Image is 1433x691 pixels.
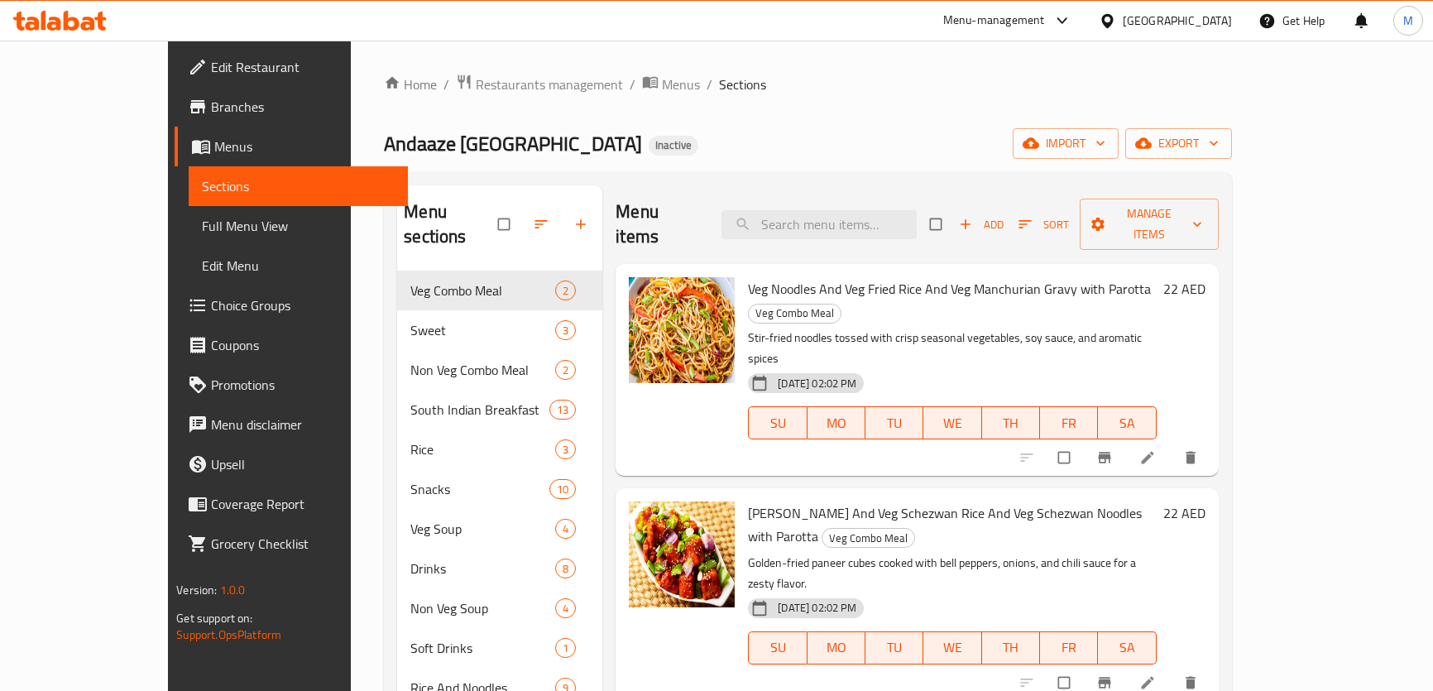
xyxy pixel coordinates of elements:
span: Promotions [211,375,394,395]
span: [DATE] 02:02 PM [771,600,863,616]
div: items [555,281,576,300]
div: Drinks8 [397,549,602,588]
span: TU [872,411,917,435]
a: Choice Groups [175,286,407,325]
span: SU [755,636,800,660]
a: Edit Menu [189,246,407,286]
span: 1.0.0 [220,579,246,601]
div: items [555,360,576,380]
a: Menus [642,74,700,95]
button: import [1013,128,1119,159]
span: TU [872,636,917,660]
span: Veg Soup [410,519,555,539]
button: SA [1098,631,1156,665]
span: Sort items [1008,212,1080,238]
div: Snacks10 [397,469,602,509]
a: Promotions [175,365,407,405]
a: Edit menu item [1139,674,1159,691]
button: SU [748,406,807,439]
div: Snacks [410,479,549,499]
span: Sort [1018,215,1069,234]
span: Drinks [410,559,555,578]
a: Edit menu item [1139,449,1159,466]
span: Add item [955,212,1008,238]
span: TH [989,411,1033,435]
button: Manage items [1080,199,1218,250]
div: [GEOGRAPHIC_DATA] [1123,12,1232,30]
button: Add [955,212,1008,238]
button: FR [1040,631,1098,665]
span: SA [1105,411,1149,435]
a: Upsell [175,444,407,484]
img: Veg Noodles And Veg Fried Rice And Veg Manchurian Gravy with Parotta [629,277,735,383]
span: Manage items [1093,204,1205,245]
button: delete [1172,439,1212,476]
a: Grocery Checklist [175,524,407,564]
span: MO [814,411,859,435]
span: 3 [556,442,575,458]
div: Non Veg Combo Meal [410,360,555,380]
span: Menus [662,74,700,94]
span: Rice [410,439,555,459]
h2: Menu sections [404,199,498,249]
div: items [549,479,576,499]
span: 3 [556,323,575,338]
a: Branches [175,87,407,127]
h2: Menu items [616,199,702,249]
a: Restaurants management [456,74,623,95]
button: Add section [563,206,602,242]
span: Menu disclaimer [211,415,394,434]
img: Paneer Chilli And Veg Schezwan Rice And Veg Schezwan Noodles with Parotta [629,501,735,607]
span: Full Menu View [202,216,394,236]
span: Soft Drinks [410,638,555,658]
span: [PERSON_NAME] And Veg Schezwan Rice And Veg Schezwan Noodles with Parotta [748,501,1142,549]
span: M [1403,12,1413,30]
span: 2 [556,283,575,299]
p: Golden-fried paneer cubes cooked with bell peppers, onions, and chili sauce for a zesty flavor. [748,553,1156,594]
button: Branch-specific-item [1086,439,1126,476]
div: Non Veg Soup4 [397,588,602,628]
span: Sweet [410,320,555,340]
span: Sort sections [523,206,563,242]
span: Upsell [211,454,394,474]
button: TH [982,631,1040,665]
span: FR [1047,636,1091,660]
div: Non Veg Soup [410,598,555,618]
a: Support.OpsPlatform [176,624,281,645]
span: Version: [176,579,217,601]
button: export [1125,128,1232,159]
span: WE [930,411,975,435]
span: SU [755,411,800,435]
input: search [721,210,917,239]
span: Veg Combo Meal [822,529,914,548]
span: SA [1105,636,1149,660]
span: WE [930,636,975,660]
div: items [555,320,576,340]
span: Andaaze [GEOGRAPHIC_DATA] [384,125,642,162]
div: Veg Combo Meal2 [397,271,602,310]
span: Select to update [1048,442,1083,473]
a: Sections [189,166,407,206]
h6: 22 AED [1163,277,1205,300]
span: Coverage Report [211,494,394,514]
div: Veg Combo Meal [822,528,915,548]
a: Menus [175,127,407,166]
a: Menu disclaimer [175,405,407,444]
span: 13 [550,402,575,418]
span: import [1026,133,1105,154]
button: TU [865,631,923,665]
span: Sections [719,74,766,94]
div: Veg Combo Meal [748,304,841,324]
span: 8 [556,561,575,577]
button: FR [1040,406,1098,439]
button: MO [808,406,865,439]
div: Menu-management [943,11,1045,31]
span: Sections [202,176,394,196]
p: Stir-fried noodles tossed with crisp seasonal vegetables, soy sauce, and aromatic spices [748,328,1156,369]
span: Veg Combo Meal [749,304,841,323]
div: items [555,638,576,658]
span: Coupons [211,335,394,355]
li: / [443,74,449,94]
